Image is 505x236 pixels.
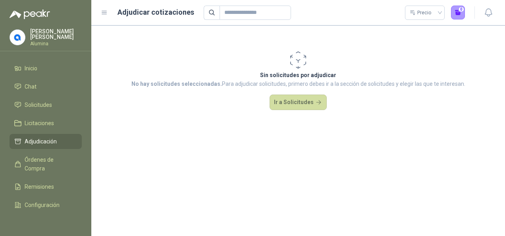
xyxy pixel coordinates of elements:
[25,119,54,128] span: Licitaciones
[131,71,465,79] p: Sin solicitudes por adjudicar
[30,29,82,40] p: [PERSON_NAME] [PERSON_NAME]
[10,197,82,213] a: Configuración
[25,182,54,191] span: Remisiones
[25,64,37,73] span: Inicio
[10,61,82,76] a: Inicio
[10,79,82,94] a: Chat
[30,41,82,46] p: Alumina
[25,101,52,109] span: Solicitudes
[25,155,74,173] span: Órdenes de Compra
[118,7,194,18] h1: Adjudicar cotizaciones
[25,201,60,209] span: Configuración
[25,137,57,146] span: Adjudicación
[10,10,50,19] img: Logo peakr
[10,97,82,112] a: Solicitudes
[131,81,222,87] strong: No hay solicitudes seleccionadas.
[131,79,465,88] p: Para adjudicar solicitudes, primero debes ir a la sección de solicitudes y elegir las que te inte...
[10,216,82,231] a: Manuales y ayuda
[10,30,25,45] img: Company Logo
[410,7,433,19] div: Precio
[25,82,37,91] span: Chat
[10,134,82,149] a: Adjudicación
[10,152,82,176] a: Órdenes de Compra
[10,179,82,194] a: Remisiones
[10,116,82,131] a: Licitaciones
[451,6,465,20] button: 0
[270,95,327,110] button: Ir a Solicitudes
